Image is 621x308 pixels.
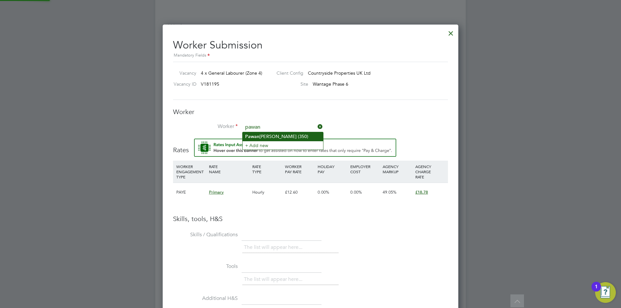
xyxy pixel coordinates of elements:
[283,161,316,177] div: WORKER PAY RATE
[173,108,448,116] h3: Worker
[243,141,323,150] li: + Add new
[173,123,238,130] label: Worker
[173,139,448,154] h3: Rates
[251,161,283,177] div: RATE TYPE
[243,132,323,141] li: [PERSON_NAME] (350)
[313,81,348,87] span: Wantage Phase 6
[201,70,262,76] span: 4 x General Labourer (Zone 4)
[381,161,414,177] div: AGENCY MARKUP
[244,243,305,252] li: The list will appear here...
[414,161,446,183] div: AGENCY CHARGE RATE
[173,263,238,270] label: Tools
[271,81,308,87] label: Site
[173,231,238,238] label: Skills / Qualifications
[173,34,448,59] h2: Worker Submission
[316,161,349,177] div: HOLIDAY PAY
[244,275,305,284] li: The list will appear here...
[308,70,371,76] span: Countryside Properties UK Ltd
[170,70,196,76] label: Vacancy
[175,161,207,183] div: WORKER ENGAGEMENT TYPE
[251,183,283,202] div: Hourly
[283,183,316,202] div: £12.60
[209,189,224,195] span: Primary
[349,161,381,177] div: EMPLOYER COST
[595,282,616,303] button: Open Resource Center, 1 new notification
[194,139,396,157] button: Rate Assistant
[271,70,303,76] label: Client Config
[595,287,598,295] div: 1
[243,122,323,132] input: Search for...
[175,183,207,202] div: PAYE
[173,295,238,302] label: Additional H&S
[170,81,196,87] label: Vacancy ID
[245,134,259,139] b: Pawan
[350,189,362,195] span: 0.00%
[415,189,428,195] span: £18.78
[207,161,251,177] div: RATE NAME
[173,52,448,59] div: Mandatory Fields
[173,215,448,223] h3: Skills, tools, H&S
[383,189,397,195] span: 49.05%
[201,81,219,87] span: V181195
[318,189,329,195] span: 0.00%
